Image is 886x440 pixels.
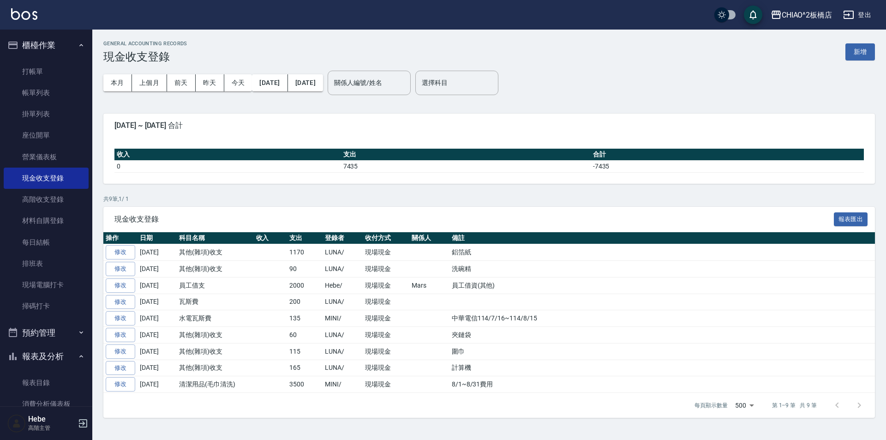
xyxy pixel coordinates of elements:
[106,344,135,359] a: 修改
[731,393,757,418] div: 500
[323,232,363,244] th: 登錄者
[103,232,138,244] th: 操作
[363,360,409,376] td: 現場現金
[323,360,363,376] td: LUNA/
[323,376,363,393] td: MINI/
[138,261,177,277] td: [DATE]
[106,328,135,342] a: 修改
[287,310,323,327] td: 135
[323,277,363,294] td: Hebe/
[138,310,177,327] td: [DATE]
[177,360,254,376] td: 其他(雜項)收支
[744,6,762,24] button: save
[252,74,287,91] button: [DATE]
[287,244,323,261] td: 1170
[106,361,135,375] a: 修改
[106,278,135,293] a: 修改
[177,327,254,344] td: 其他(雜項)收支
[591,149,864,161] th: 合計
[449,277,875,294] td: 員工借資(其他)
[363,277,409,294] td: 現場現金
[28,415,75,424] h5: Hebe
[363,294,409,310] td: 現場現金
[845,47,875,56] a: 新增
[287,277,323,294] td: 2000
[4,344,89,368] button: 報表及分析
[287,232,323,244] th: 支出
[103,74,132,91] button: 本月
[363,232,409,244] th: 收付方式
[177,261,254,277] td: 其他(雜項)收支
[363,327,409,344] td: 現場現金
[224,74,252,91] button: 今天
[4,33,89,57] button: 櫃檯作業
[138,294,177,310] td: [DATE]
[363,376,409,393] td: 現場現金
[114,160,341,172] td: 0
[106,311,135,325] a: 修改
[449,310,875,327] td: 中華電信114/7/16~114/8/15
[4,321,89,345] button: 預約管理
[287,327,323,344] td: 60
[177,277,254,294] td: 員工借支
[409,232,449,244] th: 關係人
[449,343,875,360] td: 圍巾
[323,261,363,277] td: LUNA/
[4,103,89,125] a: 掛單列表
[4,253,89,274] a: 排班表
[114,149,341,161] th: 收入
[834,214,868,223] a: 報表匯出
[4,274,89,295] a: 現場電腦打卡
[11,8,37,20] img: Logo
[409,277,449,294] td: Mars
[138,232,177,244] th: 日期
[177,343,254,360] td: 其他(雜項)收支
[323,294,363,310] td: LUNA/
[341,160,591,172] td: 7435
[363,261,409,277] td: 現場現金
[4,210,89,231] a: 材料自購登錄
[4,146,89,168] a: 營業儀表板
[177,376,254,393] td: 清潔用品(毛巾清洗)
[103,50,187,63] h3: 現金收支登錄
[323,310,363,327] td: MINI/
[772,401,817,410] p: 第 1–9 筆 共 9 筆
[323,244,363,261] td: LUNA/
[254,232,287,244] th: 收入
[4,61,89,82] a: 打帳單
[4,189,89,210] a: 高階收支登錄
[177,244,254,261] td: 其他(雜項)收支
[196,74,224,91] button: 昨天
[177,294,254,310] td: 瓦斯費
[177,232,254,244] th: 科目名稱
[103,195,875,203] p: 共 9 筆, 1 / 1
[287,343,323,360] td: 115
[4,125,89,146] a: 座位開單
[767,6,836,24] button: CHIAO^2板橋店
[591,160,864,172] td: -7435
[449,244,875,261] td: 鋁箔紙
[167,74,196,91] button: 前天
[4,82,89,103] a: 帳單列表
[132,74,167,91] button: 上個月
[363,343,409,360] td: 現場現金
[839,6,875,24] button: 登出
[287,360,323,376] td: 165
[449,232,875,244] th: 備註
[138,376,177,393] td: [DATE]
[694,401,728,410] p: 每頁顯示數量
[363,310,409,327] td: 現場現金
[449,327,875,344] td: 夾鏈袋
[287,261,323,277] td: 90
[114,121,864,130] span: [DATE] ~ [DATE] 合計
[138,244,177,261] td: [DATE]
[4,295,89,317] a: 掃碼打卡
[138,327,177,344] td: [DATE]
[449,261,875,277] td: 洗碗精
[138,277,177,294] td: [DATE]
[106,295,135,309] a: 修改
[138,343,177,360] td: [DATE]
[4,372,89,393] a: 報表目錄
[449,376,875,393] td: 8/1~8/31費用
[287,294,323,310] td: 200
